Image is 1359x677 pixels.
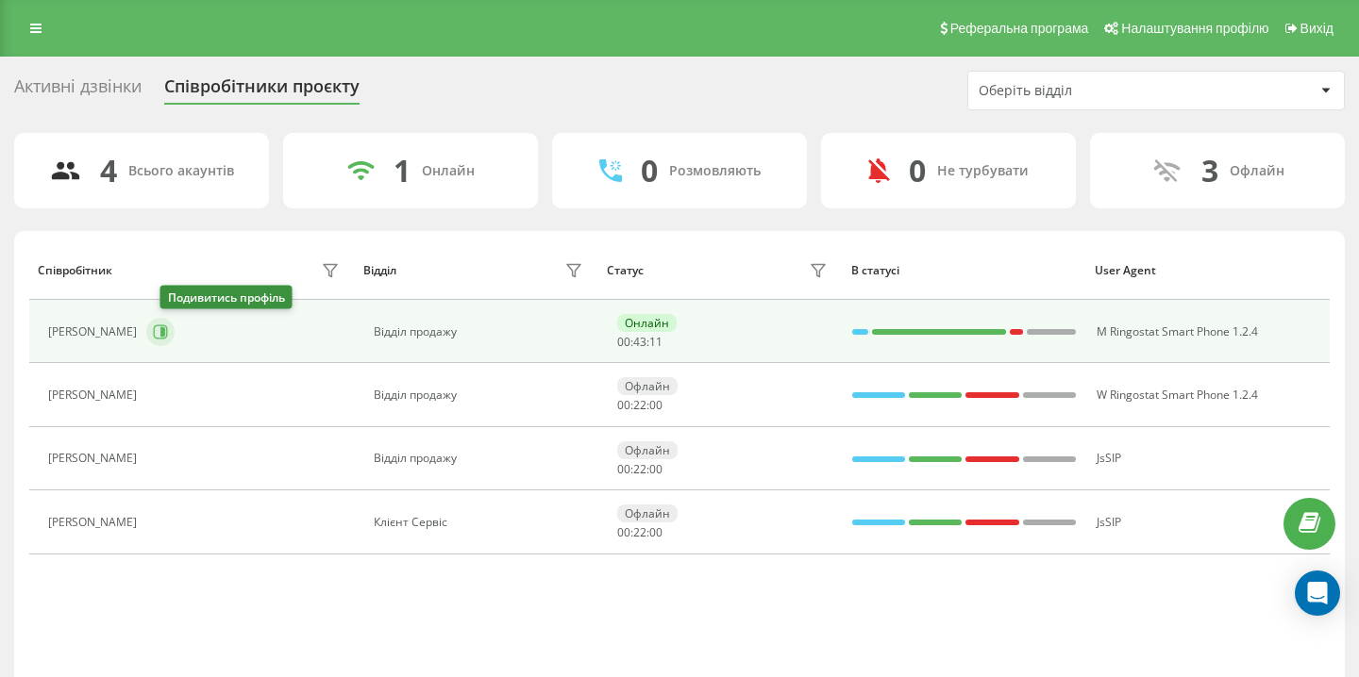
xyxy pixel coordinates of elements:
[641,153,658,189] div: 0
[617,399,663,412] div: : :
[950,21,1089,36] span: Реферальна програма
[617,524,630,540] span: 00
[617,377,678,395] div: Офлайн
[48,388,142,402] div: [PERSON_NAME]
[669,163,761,179] div: Розмовляють
[374,452,588,465] div: Відділ продажу
[937,163,1029,179] div: Не турбувати
[979,83,1204,99] div: Оберіть відділ
[1097,323,1258,339] span: M Ringostat Smart Phone 1.2.4
[38,264,112,277] div: Співробітник
[617,314,677,332] div: Онлайн
[649,334,663,350] span: 11
[128,163,234,179] div: Всього акаунтів
[1121,21,1268,36] span: Налаштування профілю
[633,397,646,413] span: 22
[617,461,630,477] span: 00
[851,264,1078,277] div: В статусі
[422,163,475,179] div: Онлайн
[617,441,678,459] div: Офлайн
[100,153,117,189] div: 4
[48,516,142,529] div: [PERSON_NAME]
[374,516,588,529] div: Клієнт Сервіс
[633,524,646,540] span: 22
[394,153,411,189] div: 1
[1097,387,1258,403] span: W Ringostat Smart Phone 1.2.4
[1295,570,1340,616] div: Open Intercom Messenger
[48,325,142,338] div: [PERSON_NAME]
[617,397,630,413] span: 00
[617,504,678,522] div: Офлайн
[160,286,293,309] div: Подивитись профіль
[607,264,644,277] div: Статус
[363,264,396,277] div: Відділ
[909,153,926,189] div: 0
[633,334,646,350] span: 43
[649,524,663,540] span: 00
[1097,450,1121,466] span: JsSIP
[617,336,663,349] div: : :
[617,526,663,539] div: : :
[1097,514,1121,530] span: JsSIP
[633,461,646,477] span: 22
[649,397,663,413] span: 00
[164,76,360,106] div: Співробітники проєкту
[374,388,588,402] div: Відділ продажу
[1300,21,1334,36] span: Вихід
[1201,153,1218,189] div: 3
[649,461,663,477] span: 00
[617,463,663,476] div: : :
[1230,163,1284,179] div: Офлайн
[14,76,142,106] div: Активні дзвінки
[374,325,588,338] div: Відділ продажу
[617,334,630,350] span: 00
[48,452,142,465] div: [PERSON_NAME]
[1095,264,1321,277] div: User Agent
